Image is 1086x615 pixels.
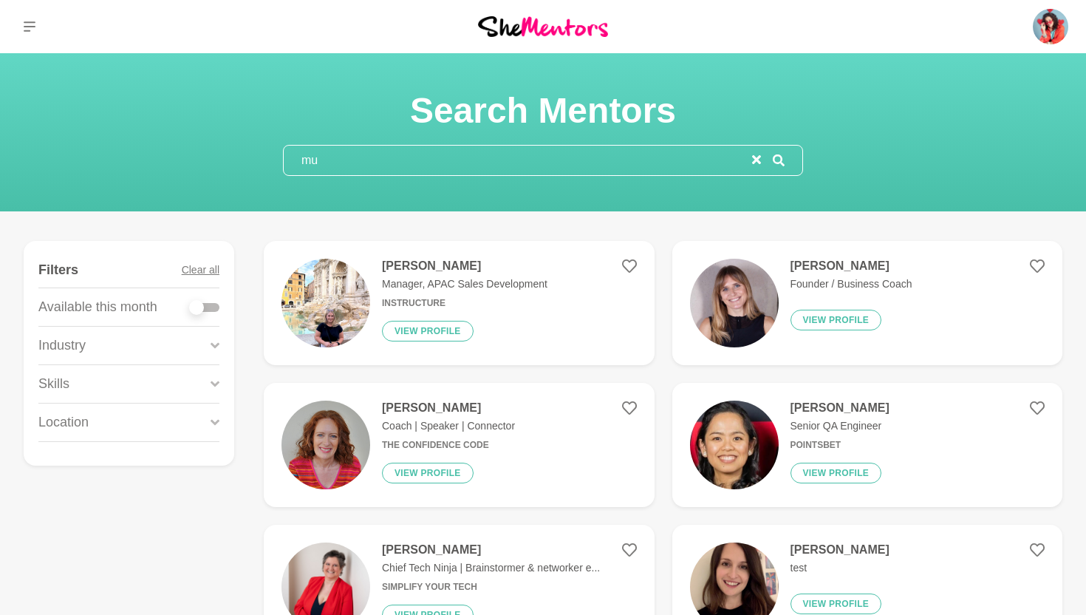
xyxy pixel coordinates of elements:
a: [PERSON_NAME]Senior QA EngineerPOINTSBETView profile [672,383,1063,507]
button: View profile [790,463,882,483]
img: She Mentors Logo [478,16,608,36]
img: Amanda Ewin [1033,9,1068,44]
img: de3237d0c213c7e07de45f68e9764746d9409598-3681x3681.jpg [281,401,370,489]
h6: Instructure [382,298,547,309]
h6: Simplify Your Tech [382,582,600,593]
p: Location [38,412,89,432]
button: Clear all [182,253,219,288]
h4: [PERSON_NAME] [382,401,515,415]
img: b9ec01ed838c95df59b2533c79e165c2d1b9d0dd-291x542.jpg [690,401,779,489]
h4: [PERSON_NAME] [382,259,547,273]
p: Senior QA Engineer [790,418,889,434]
p: Industry [38,336,86,356]
p: Skills [38,374,69,394]
h4: Filters [38,262,78,279]
input: Search mentors [284,146,752,175]
img: 6cdf9e4a07ba1d4ff86fe29070785dd57e4211da-593x640.jpg [690,259,779,347]
h4: [PERSON_NAME] [790,401,889,415]
h6: The Confidence Code [382,440,515,451]
a: [PERSON_NAME]Manager, APAC Sales DevelopmentInstructureView profile [264,241,655,365]
p: test [790,560,889,576]
h4: [PERSON_NAME] [790,259,912,273]
h4: [PERSON_NAME] [382,543,600,557]
a: [PERSON_NAME]Coach | Speaker | ConnectorThe Confidence CodeView profile [264,383,655,507]
img: a3f187828d4cb9e62c3ec8047a67ee77c09ecbf8-3024x4032.jpg [281,259,370,347]
p: Manager, APAC Sales Development [382,276,547,292]
h6: POINTSBET [790,440,889,451]
h4: [PERSON_NAME] [790,543,889,557]
p: Coach | Speaker | Connector [382,418,515,434]
button: View profile [382,321,474,342]
p: Founder / Business Coach [790,276,912,292]
p: Chief Tech Ninja | Brainstormer & networker e... [382,560,600,576]
button: View profile [790,594,882,614]
a: [PERSON_NAME]Founder / Business CoachView profile [672,241,1063,365]
p: Available this month [38,297,157,317]
button: View profile [790,310,882,330]
button: View profile [382,463,474,483]
h1: Search Mentors [283,89,803,133]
